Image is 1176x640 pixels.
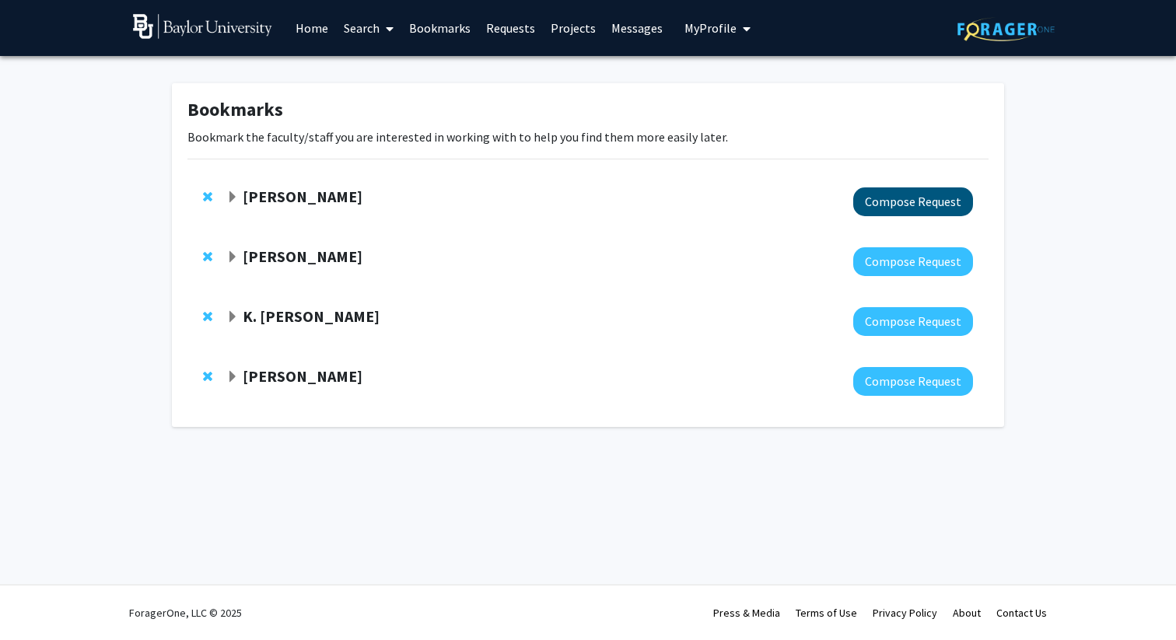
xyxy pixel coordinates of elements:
span: Remove Joseph Taube from bookmarks [203,191,212,203]
div: ForagerOne, LLC © 2025 [129,586,242,640]
span: Remove K. Leigh Greathouse from bookmarks [203,310,212,323]
a: Press & Media [713,606,780,620]
a: Contact Us [996,606,1047,620]
strong: [PERSON_NAME] [243,187,362,206]
strong: K. [PERSON_NAME] [243,306,380,326]
button: Compose Request to Joseph Taube [853,187,973,216]
a: Messages [604,1,670,55]
a: About [953,606,981,620]
button: Compose Request to Aaron Wright [853,367,973,396]
strong: [PERSON_NAME] [243,247,362,266]
span: Expand Joseph Taube Bookmark [226,191,239,204]
a: Projects [543,1,604,55]
button: Compose Request to Dwayne Simmons [853,247,973,276]
h1: Bookmarks [187,99,989,121]
a: Home [288,1,336,55]
span: Expand K. Leigh Greathouse Bookmark [226,311,239,323]
button: Compose Request to K. Leigh Greathouse [853,307,973,336]
a: Search [336,1,401,55]
span: Remove Aaron Wright from bookmarks [203,370,212,383]
span: Expand Dwayne Simmons Bookmark [226,251,239,264]
p: Bookmark the faculty/staff you are interested in working with to help you find them more easily l... [187,128,989,146]
img: ForagerOne Logo [957,17,1055,41]
span: Remove Dwayne Simmons from bookmarks [203,250,212,263]
a: Privacy Policy [873,606,937,620]
a: Terms of Use [796,606,857,620]
img: Baylor University Logo [133,14,272,39]
iframe: Chat [12,570,66,628]
span: Expand Aaron Wright Bookmark [226,371,239,383]
strong: [PERSON_NAME] [243,366,362,386]
a: Requests [478,1,543,55]
a: Bookmarks [401,1,478,55]
span: My Profile [684,20,737,36]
